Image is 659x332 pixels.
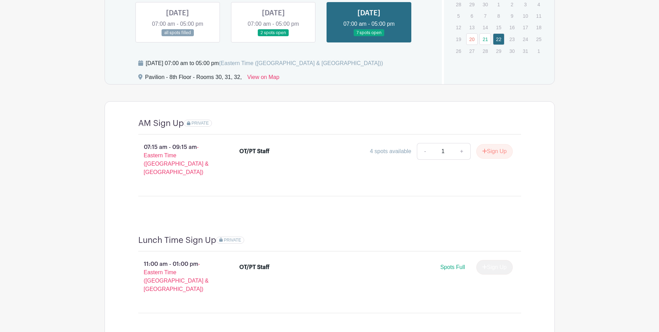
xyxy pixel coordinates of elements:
[520,34,531,45] p: 24
[466,10,478,21] p: 6
[520,10,531,21] p: 10
[127,257,229,296] p: 11:00 am - 01:00 pm
[520,22,531,33] p: 17
[479,33,491,45] a: 21
[506,34,518,45] p: 23
[145,73,242,84] div: Pavilion - 8th Floor - Rooms 30, 31, 32,
[453,10,464,21] p: 5
[453,46,464,56] p: 26
[533,22,544,33] p: 18
[476,144,513,159] button: Sign Up
[493,22,504,33] p: 15
[479,10,491,21] p: 7
[138,118,184,128] h4: AM Sign Up
[138,235,216,245] h4: Lunch Time Sign Up
[453,22,464,33] p: 12
[144,144,209,175] span: - Eastern Time ([GEOGRAPHIC_DATA] & [GEOGRAPHIC_DATA])
[479,46,491,56] p: 28
[466,33,478,45] a: 20
[466,22,478,33] p: 13
[370,147,411,156] div: 4 spots available
[247,73,279,84] a: View on Map
[533,10,544,21] p: 11
[533,46,544,56] p: 1
[493,10,504,21] p: 8
[493,33,504,45] a: 22
[533,34,544,45] p: 25
[520,46,531,56] p: 31
[127,140,229,179] p: 07:15 am - 09:15 am
[440,264,465,270] span: Spots Full
[144,261,209,292] span: - Eastern Time ([GEOGRAPHIC_DATA] & [GEOGRAPHIC_DATA])
[453,34,464,45] p: 19
[417,143,433,160] a: -
[224,238,241,243] span: PRIVATE
[453,143,470,160] a: +
[239,147,270,156] div: OT/PT Staff
[493,46,504,56] p: 29
[219,60,383,66] span: (Eastern Time ([GEOGRAPHIC_DATA] & [GEOGRAPHIC_DATA]))
[479,22,491,33] p: 14
[506,46,518,56] p: 30
[506,22,518,33] p: 16
[191,121,209,126] span: PRIVATE
[239,263,270,271] div: OT/PT Staff
[506,10,518,21] p: 9
[466,46,478,56] p: 27
[146,59,383,68] div: [DATE] 07:00 am to 05:00 pm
